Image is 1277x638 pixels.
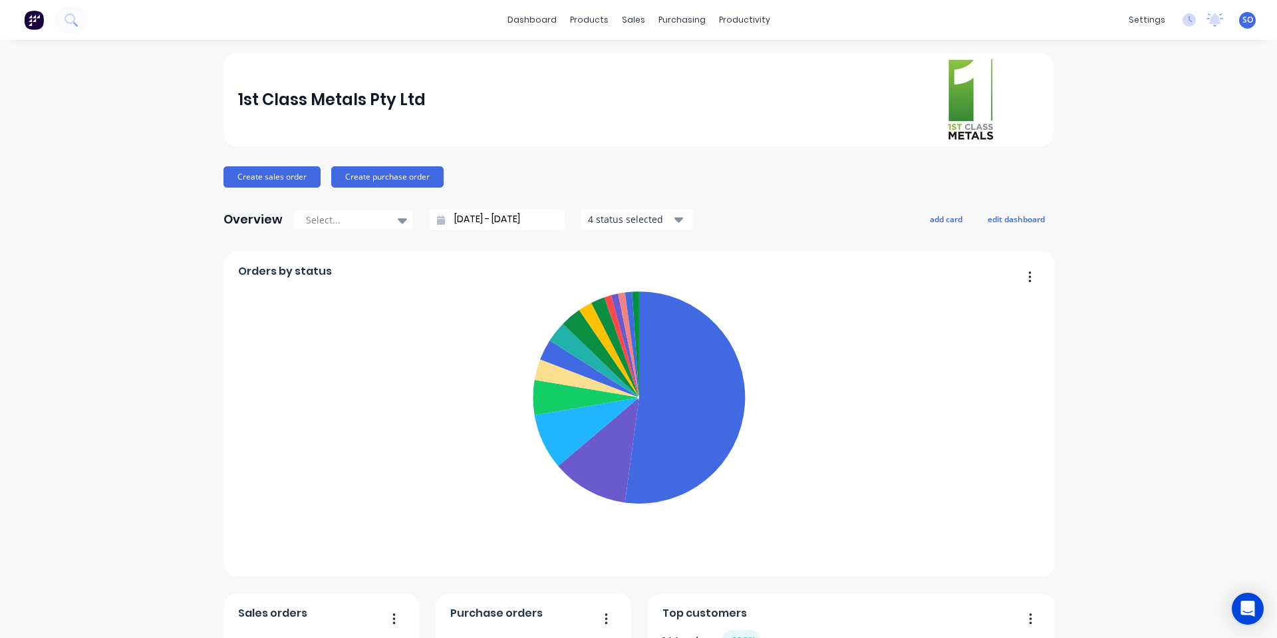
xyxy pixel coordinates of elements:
button: add card [921,210,971,228]
span: Top customers [662,605,747,621]
button: edit dashboard [979,210,1054,228]
div: products [563,10,615,30]
div: sales [615,10,652,30]
button: Create sales order [223,166,321,188]
a: dashboard [501,10,563,30]
div: 4 status selected [588,212,672,226]
div: 1st Class Metals Pty Ltd [238,86,426,113]
img: Factory [24,10,44,30]
img: 1st Class Metals Pty Ltd [946,57,995,142]
div: purchasing [652,10,712,30]
div: productivity [712,10,777,30]
div: settings [1122,10,1172,30]
button: Create purchase order [331,166,444,188]
button: 4 status selected [581,210,694,230]
span: SO [1242,14,1253,26]
div: Overview [223,206,283,233]
span: Sales orders [238,605,307,621]
div: Open Intercom Messenger [1232,593,1264,625]
span: Purchase orders [450,605,543,621]
span: Orders by status [238,263,332,279]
